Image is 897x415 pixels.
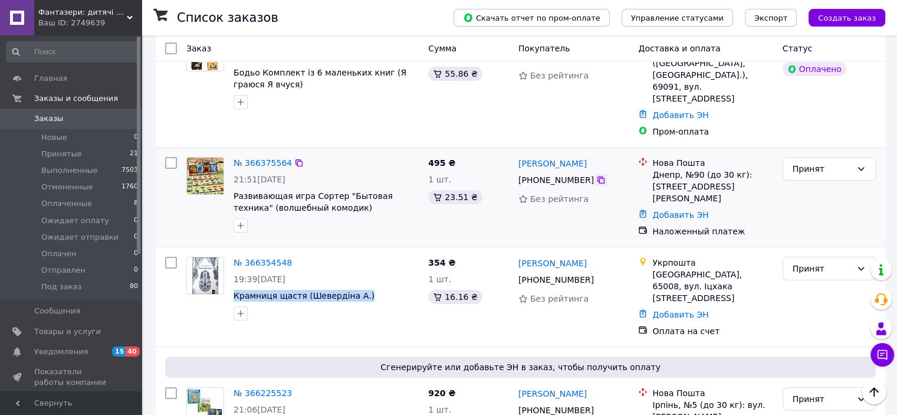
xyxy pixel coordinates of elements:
[652,45,773,104] div: [GEOGRAPHIC_DATA] ([GEOGRAPHIC_DATA], [GEOGRAPHIC_DATA].), 69091, вул. [STREET_ADDRESS]
[652,126,773,138] div: Пром-оплата
[234,388,292,398] a: № 366225523
[112,347,126,357] span: 15
[34,367,109,388] span: Показатели работы компании
[34,347,88,357] span: Уведомления
[652,269,773,304] div: [GEOGRAPHIC_DATA], 65008, вул. Іцхака [STREET_ADDRESS]
[516,172,596,188] div: [PHONE_NUMBER]
[428,190,482,204] div: 23.51 ₴
[518,388,587,400] a: [PERSON_NAME]
[234,291,374,300] a: Крамниця щастя (Шевердіна А.)
[41,165,98,176] span: Выполненные
[516,272,596,288] div: [PHONE_NUMBER]
[652,310,708,319] a: Добавить ЭН
[6,41,139,63] input: Поиск
[234,405,285,414] span: 21:06[DATE]
[41,249,76,259] span: Оплачен
[134,215,138,226] span: 0
[518,44,570,53] span: Покупатель
[234,68,406,89] a: Бодьо Комплект із 6 маленьких книг (Я граюся Я вчуся)
[428,290,482,304] div: 16.16 ₴
[134,232,138,243] span: 0
[134,265,138,276] span: 0
[34,306,80,316] span: Сообщения
[428,67,482,81] div: 55.86 ₴
[745,9,797,27] button: Экспорт
[34,73,67,84] span: Главная
[121,182,138,192] span: 1760
[652,169,773,204] div: Днепр, №90 (до 30 кг): [STREET_ADDRESS][PERSON_NAME]
[234,191,393,213] a: Развивающая игра Сортер "Бытовая техника" (волшебный комодик)
[192,257,218,294] img: Фото товару
[34,113,63,124] span: Заказы
[126,347,139,357] span: 40
[862,380,886,404] button: Наверх
[793,393,852,406] div: Принят
[622,9,733,27] button: Управление статусами
[41,132,67,143] span: Новые
[754,14,787,22] span: Экспорт
[530,194,589,204] span: Без рейтинга
[41,198,92,209] span: Оплаченные
[186,257,224,295] a: Фото товару
[38,7,127,18] span: Фантазери: дитячі книги та розвиваючі іграшки
[134,249,138,259] span: 0
[41,149,82,159] span: Принятые
[652,387,773,399] div: Нова Пошта
[530,71,589,80] span: Без рейтинга
[41,232,119,243] span: Ожидает отправки
[186,44,211,53] span: Заказ
[428,44,456,53] span: Сумма
[870,343,894,367] button: Чат с покупателем
[41,215,109,226] span: Ожидает оплату
[652,110,708,120] a: Добавить ЭН
[134,132,138,143] span: 0
[518,158,587,169] a: [PERSON_NAME]
[41,182,93,192] span: Отмененные
[783,44,813,53] span: Статус
[783,62,846,76] div: Оплачено
[652,325,773,337] div: Оплата на счет
[130,149,138,159] span: 21
[638,44,720,53] span: Доставка и оплата
[809,9,885,27] button: Создать заказ
[428,405,451,414] span: 1 шт.
[177,11,278,25] h1: Список заказов
[652,157,773,169] div: Нова Пошта
[186,157,224,195] a: Фото товару
[121,165,138,176] span: 7503
[652,210,708,220] a: Добавить ЭН
[41,282,81,292] span: Под заказ
[428,158,455,168] span: 495 ₴
[454,9,610,27] button: Скачать отчет по пром-оплате
[463,12,600,23] span: Скачать отчет по пром-оплате
[793,262,852,275] div: Принят
[234,175,285,184] span: 21:51[DATE]
[652,257,773,269] div: Укрпошта
[187,158,224,194] img: Фото товару
[234,275,285,284] span: 19:39[DATE]
[818,14,876,22] span: Создать заказ
[428,175,451,184] span: 1 шт.
[518,257,587,269] a: [PERSON_NAME]
[170,361,871,373] span: Сгенерируйте или добавьте ЭН в заказ, чтобы получить оплату
[428,275,451,284] span: 1 шт.
[34,326,101,337] span: Товары и услуги
[234,158,292,168] a: № 366375564
[428,258,455,267] span: 354 ₴
[41,265,86,276] span: Отправлен
[234,258,292,267] a: № 366354548
[652,226,773,237] div: Наложенный платеж
[134,198,138,209] span: 8
[631,14,724,22] span: Управление статусами
[530,294,589,303] span: Без рейтинга
[38,18,142,28] div: Ваш ID: 2749639
[34,93,118,104] span: Заказы и сообщения
[793,162,852,175] div: Принят
[428,388,455,398] span: 920 ₴
[130,282,138,292] span: 80
[797,12,885,22] a: Создать заказ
